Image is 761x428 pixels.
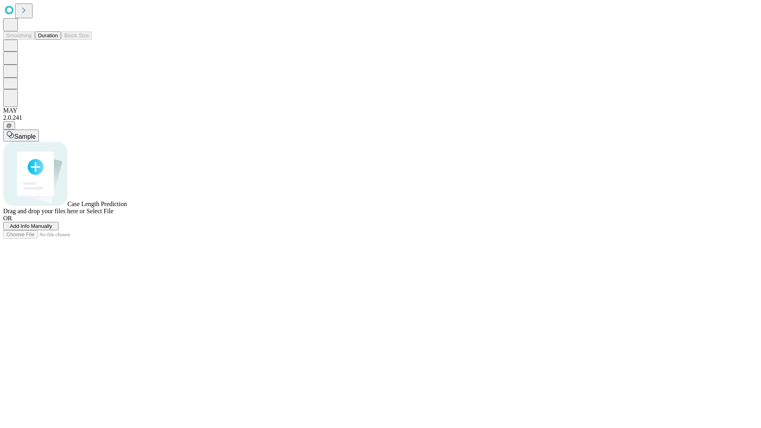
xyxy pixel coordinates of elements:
[3,208,85,214] span: Drag and drop your files here or
[35,31,61,40] button: Duration
[3,130,39,141] button: Sample
[3,31,35,40] button: Smoothing
[3,121,15,130] button: @
[3,107,758,114] div: MAY
[3,222,59,230] button: Add Info Manually
[3,215,12,222] span: OR
[6,122,12,128] span: @
[67,201,127,207] span: Case Length Prediction
[86,208,113,214] span: Select File
[10,223,52,229] span: Add Info Manually
[14,133,36,140] span: Sample
[3,114,758,121] div: 2.0.241
[61,31,92,40] button: Block Size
